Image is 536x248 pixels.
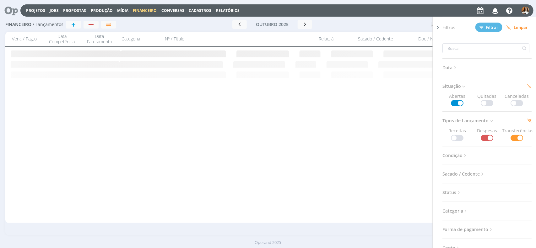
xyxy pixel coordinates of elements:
[442,82,466,90] span: Situação
[24,8,47,13] button: Projetos
[5,22,31,27] span: Financeiro
[475,23,502,32] button: Filtrar
[118,34,162,45] div: Categoria
[160,8,186,13] button: Conversas
[117,8,128,13] a: Mídia
[247,20,298,29] button: outubro 2025
[115,8,130,13] button: Mídia
[502,93,532,106] span: Canceladas
[50,8,59,13] a: Jobs
[48,8,61,13] button: Jobs
[131,8,159,13] button: Financeiro
[442,207,468,215] span: Categoria
[256,21,289,27] span: outubro 2025
[472,93,502,106] span: Quitadas
[442,93,472,106] span: Abertas
[442,170,485,178] span: Sacado / Cedente
[316,34,355,45] div: Relac. à
[442,127,472,141] span: Receitas
[89,8,115,13] button: Produção
[442,225,494,234] span: Forma de pagamento
[189,8,211,13] span: Cadastros
[506,25,528,30] span: Limpar
[66,21,81,29] button: +
[442,43,529,53] input: Busca
[161,8,184,13] a: Conversas
[165,36,184,42] span: Nº / Título
[214,8,242,13] button: Relatórios
[61,8,88,13] button: Propostas
[26,8,45,13] a: Projetos
[442,151,468,160] span: Condição
[472,127,502,141] span: Despesas
[522,7,529,14] img: L
[71,21,76,28] span: +
[408,34,446,45] div: Doc / NF
[442,64,458,72] span: Data
[442,117,494,125] span: Tipos de Lançamento
[33,22,63,27] span: / Lançamentos
[187,8,213,13] button: Cadastros
[355,34,408,45] div: Sacado / Cedente
[43,34,81,45] div: Data Competência
[81,34,118,45] div: Data Faturamento
[502,127,532,141] span: Transferências
[442,188,462,197] span: Status
[521,5,530,16] button: L
[216,8,240,13] a: Relatórios
[5,34,43,45] div: Venc / Pagto
[133,8,157,13] span: Financeiro
[63,8,86,13] span: Propostas
[91,8,113,13] a: Produção
[502,23,532,32] button: Limpar
[442,24,455,31] span: Filtros
[479,25,499,29] span: Filtrar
